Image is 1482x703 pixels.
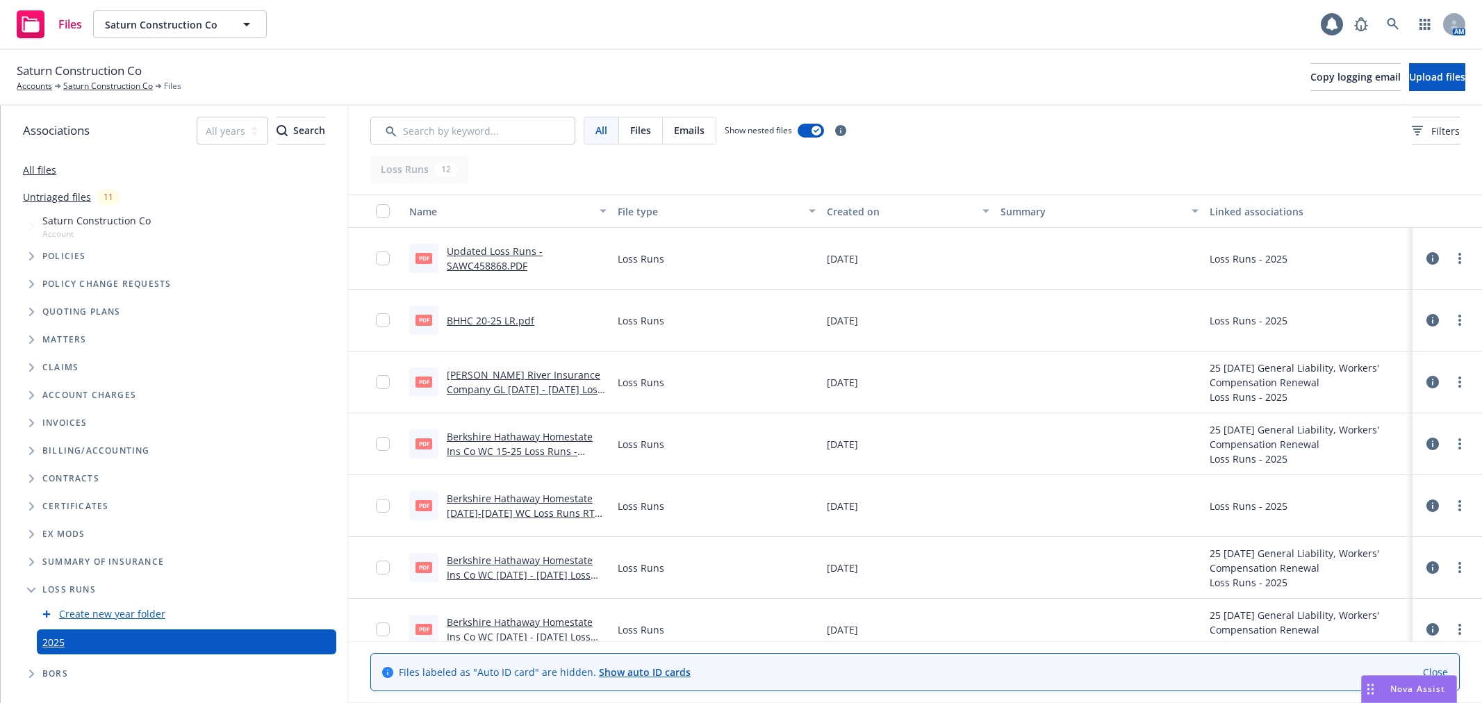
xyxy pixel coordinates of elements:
[58,19,82,30] span: Files
[376,375,390,389] input: Toggle Row Selected
[105,17,225,32] span: Saturn Construction Co
[93,10,267,38] button: Saturn Construction Co
[618,251,664,266] span: Loss Runs
[1409,63,1465,91] button: Upload files
[618,499,664,513] span: Loss Runs
[447,430,593,472] a: Berkshire Hathaway Homestate Ins Co WC 15-25 Loss Runs - Valued [DATE].pdf
[827,437,858,452] span: [DATE]
[595,123,607,138] span: All
[42,558,164,566] span: Summary of insurance
[1390,683,1445,695] span: Nova Assist
[1412,124,1460,138] span: Filters
[674,123,705,138] span: Emails
[23,122,90,140] span: Associations
[415,315,432,325] span: pdf
[618,375,664,390] span: Loss Runs
[1451,250,1468,267] a: more
[1451,621,1468,638] a: more
[612,195,821,228] button: File type
[1379,10,1407,38] a: Search
[1210,499,1287,513] div: Loss Runs - 2025
[1411,10,1439,38] a: Switch app
[376,622,390,636] input: Toggle Row Selected
[1451,374,1468,390] a: more
[1,437,347,688] div: Folder Tree Example
[827,313,858,328] span: [DATE]
[1361,675,1457,703] button: Nova Assist
[399,665,691,679] span: Files labeled as "Auto ID card" are hidden.
[1210,422,1407,452] div: 25 [DATE] General Liability, Workers' Compensation Renewal
[1412,117,1460,144] button: Filters
[376,499,390,513] input: Toggle Row Selected
[1210,575,1407,590] div: Loss Runs - 2025
[415,562,432,572] span: pdf
[277,117,325,144] div: Search
[618,204,800,219] div: File type
[1310,63,1401,91] button: Copy logging email
[827,561,858,575] span: [DATE]
[63,80,153,92] a: Saturn Construction Co
[1310,70,1401,83] span: Copy logging email
[447,615,593,658] a: Berkshire Hathaway Homestate Ins Co WC [DATE] - [DATE] Loss Runs - Valued [DATE].pdf
[1451,436,1468,452] a: more
[42,447,150,455] span: Billing/Accounting
[42,228,151,240] span: Account
[599,665,691,679] a: Show auto ID cards
[447,245,543,272] a: Updated Loss Runs - SAWC458868.PDF
[376,204,390,218] input: Select all
[1451,559,1468,576] a: more
[447,368,602,411] a: [PERSON_NAME] River Insurance Company GL [DATE] - [DATE] Loss Runs - Valued [DATE].PDF
[1451,497,1468,514] a: more
[42,586,96,594] span: Loss Runs
[1210,313,1287,328] div: Loss Runs - 2025
[618,561,664,575] span: Loss Runs
[42,363,79,372] span: Claims
[618,313,664,328] span: Loss Runs
[827,499,858,513] span: [DATE]
[59,606,165,621] a: Create new year folder
[42,635,65,650] a: 2025
[42,336,86,344] span: Matters
[1210,251,1287,266] div: Loss Runs - 2025
[1451,312,1468,329] a: more
[827,622,858,637] span: [DATE]
[1423,665,1448,679] a: Close
[618,622,664,637] span: Loss Runs
[415,253,432,263] span: PDF
[42,280,171,288] span: Policy change requests
[1210,390,1407,404] div: Loss Runs - 2025
[415,377,432,387] span: PDF
[415,438,432,449] span: pdf
[415,500,432,511] span: PDF
[42,213,151,228] span: Saturn Construction Co
[376,251,390,265] input: Toggle Row Selected
[11,5,88,44] a: Files
[42,502,108,511] span: Certificates
[277,117,325,144] button: SearchSearch
[409,204,591,219] div: Name
[827,375,858,390] span: [DATE]
[376,437,390,451] input: Toggle Row Selected
[1210,546,1407,575] div: 25 [DATE] General Liability, Workers' Compensation Renewal
[1,210,347,437] div: Tree Example
[23,163,56,176] a: All files
[1409,70,1465,83] span: Upload files
[1001,204,1183,219] div: Summary
[42,308,121,316] span: Quoting plans
[1347,10,1375,38] a: Report a Bug
[42,670,68,678] span: BORs
[447,492,595,534] a: Berkshire Hathaway Homestate [DATE]-[DATE] WC Loss Runs RT Specialty.PDF
[376,561,390,574] input: Toggle Row Selected
[97,189,120,205] div: 11
[404,195,612,228] button: Name
[42,530,85,538] span: Ex Mods
[821,195,995,228] button: Created on
[1204,195,1413,228] button: Linked associations
[42,474,99,483] span: Contracts
[630,123,651,138] span: Files
[277,125,288,136] svg: Search
[447,554,593,596] a: Berkshire Hathaway Homestate Ins Co WC [DATE] - [DATE] Loss Runs - Valued [DATE].pdf
[1210,608,1407,637] div: 25 [DATE] General Liability, Workers' Compensation Renewal
[376,313,390,327] input: Toggle Row Selected
[370,117,575,144] input: Search by keyword...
